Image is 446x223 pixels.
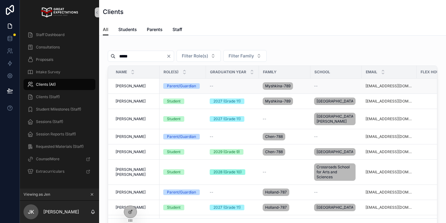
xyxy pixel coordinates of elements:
a: [PERSON_NAME] [116,190,156,195]
a: [PERSON_NAME] [116,205,156,210]
a: Parents [147,24,163,36]
span: [PERSON_NAME] [116,134,146,139]
img: App logo [41,7,78,17]
a: [PERSON_NAME] [116,116,156,121]
div: 2027 (Grade 11) [213,205,241,210]
a: [EMAIL_ADDRESS][DOMAIN_NAME] [365,99,413,104]
span: -- [263,116,266,121]
a: CounselMore [24,153,95,165]
span: Staff Dashboard [36,32,64,37]
div: Student [167,169,181,175]
a: -- [314,190,358,195]
span: -- [314,84,318,89]
a: Parent/Guardian [163,189,202,195]
span: School [314,70,330,75]
span: Chen-788 [265,149,283,154]
span: Staff [173,26,182,33]
a: -- [210,134,255,139]
a: [EMAIL_ADDRESS][DOMAIN_NAME] [365,190,413,195]
div: Student [167,149,181,155]
a: Clients (Staff) [24,91,95,102]
a: Requested Materials (Staff) [24,141,95,152]
a: Student [163,149,202,155]
span: Holland-787 [265,205,287,210]
a: [EMAIL_ADDRESS][DOMAIN_NAME] [365,134,413,139]
a: [EMAIL_ADDRESS][DOMAIN_NAME] [365,116,413,121]
a: -- [263,116,307,121]
span: Family [263,70,277,75]
a: Student [163,205,202,210]
a: Clients (All) [24,79,95,90]
span: Clients (All) [36,82,56,87]
span: Holland-787 [265,190,287,195]
a: Myshkina-789 [263,81,307,91]
span: [PERSON_NAME] [116,116,146,121]
a: [EMAIL_ADDRESS][DOMAIN_NAME] [365,149,413,154]
span: -- [263,170,266,175]
a: Parent/Guardian [163,83,202,89]
span: All [103,26,108,33]
span: -- [210,190,213,195]
a: Students [118,24,137,36]
a: Staff Dashboard [24,29,95,40]
span: -- [210,134,213,139]
div: Parent/Guardian [167,83,196,89]
a: Student [163,116,202,122]
a: [PERSON_NAME] [116,99,156,104]
span: -- [314,134,318,139]
a: [GEOGRAPHIC_DATA][PERSON_NAME] [314,111,358,126]
a: Crossroads School for Arts and Sciences [314,162,358,182]
a: [EMAIL_ADDRESS][DOMAIN_NAME] [365,205,413,210]
span: Student Milestones (Staff) [36,107,81,112]
a: Session Reports (Staff) [24,129,95,140]
a: All [103,24,108,36]
span: Myshkina-789 [265,84,291,89]
a: Myshkina-789 [263,96,307,106]
span: Clients (Staff) [36,94,60,99]
div: 2029 (Grade 9) [213,149,240,155]
div: 2027 (Grade 11) [213,98,241,104]
a: 2027 (Grade 11) [210,98,255,104]
span: [PERSON_NAME] [116,205,146,210]
a: [GEOGRAPHIC_DATA] [314,96,358,106]
a: Holland-787 [263,203,307,212]
div: scrollable content [20,25,99,185]
a: -- [314,134,358,139]
a: Sessions (Staff) [24,116,95,127]
a: [PERSON_NAME] [PERSON_NAME] [116,167,156,177]
span: Graduation Year [210,70,246,75]
span: [GEOGRAPHIC_DATA] [317,149,353,154]
span: [PERSON_NAME] [116,99,146,104]
span: Name [116,70,127,75]
a: [EMAIL_ADDRESS][DOMAIN_NAME] [365,170,413,175]
span: [GEOGRAPHIC_DATA] [317,99,353,104]
span: Chen-788 [265,134,283,139]
span: [GEOGRAPHIC_DATA][PERSON_NAME] [317,114,353,124]
div: 2027 (Grade 11) [213,116,241,122]
span: JK [28,208,34,216]
span: Sessions (Staff) [36,119,63,124]
span: -- [210,84,213,89]
div: Parent/Guardian [167,134,196,139]
button: Select Button [177,50,221,62]
div: Parent/Guardian [167,189,196,195]
span: Requested Materials (Staff) [36,144,84,149]
a: Student [163,169,202,175]
a: -- [314,84,358,89]
span: Viewing as Jen [24,192,50,197]
div: Student [167,98,181,104]
a: [PERSON_NAME] [116,134,156,139]
span: Filter Role(s) [182,53,208,59]
a: 2027 (Grade 11) [210,205,255,210]
a: Proposals [24,54,95,65]
span: Session Reports (Staff) [36,132,76,137]
span: Email [366,70,377,75]
span: -- [314,190,318,195]
span: Proposals [36,57,53,62]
